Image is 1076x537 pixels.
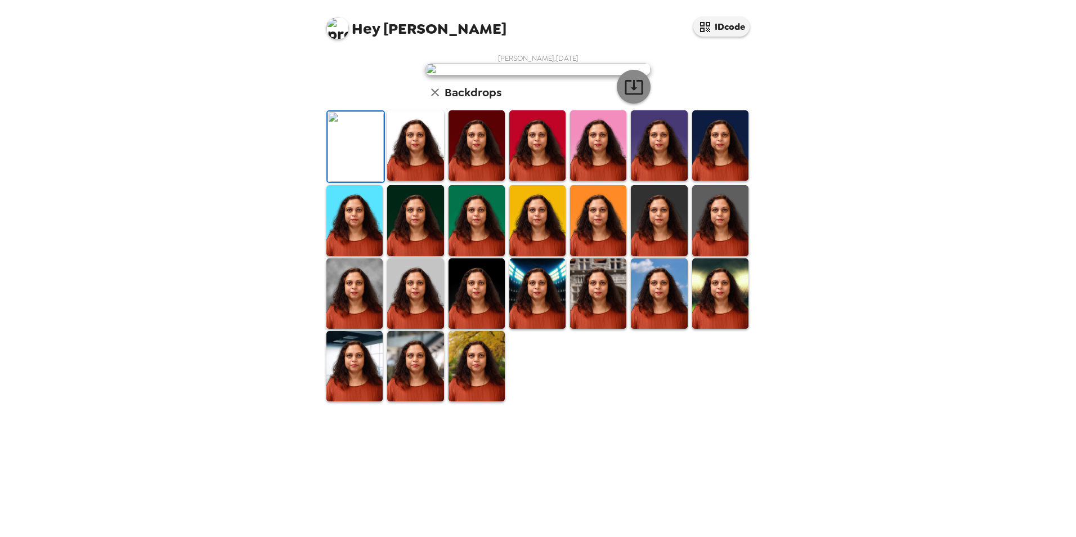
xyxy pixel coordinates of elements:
span: Hey [352,19,380,39]
button: IDcode [693,17,750,37]
span: [PERSON_NAME] , [DATE] [498,53,579,63]
img: Original [328,111,384,182]
span: [PERSON_NAME] [326,11,506,37]
img: user [425,63,651,75]
img: profile pic [326,17,349,39]
h6: Backdrops [445,83,501,101]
